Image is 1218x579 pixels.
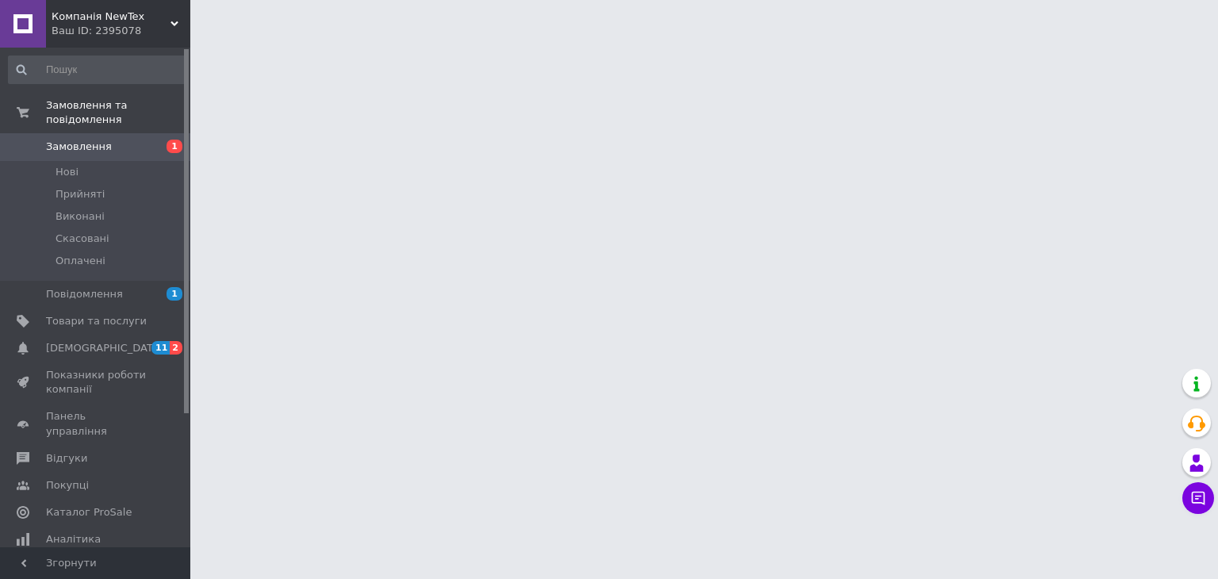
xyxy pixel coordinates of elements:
span: Прийняті [56,187,105,201]
span: Повідомлення [46,287,123,301]
span: Покупці [46,478,89,493]
span: Скасовані [56,232,109,246]
span: Показники роботи компанії [46,368,147,397]
span: Оплачені [56,254,105,268]
span: Компанія NewTex [52,10,170,24]
span: [DEMOGRAPHIC_DATA] [46,341,163,355]
div: Ваш ID: 2395078 [52,24,190,38]
span: Відгуки [46,451,87,466]
input: Пошук [8,56,187,84]
button: Чат з покупцем [1182,482,1214,514]
span: Аналітика [46,532,101,546]
span: 1 [167,140,182,153]
span: Замовлення [46,140,112,154]
span: 11 [151,341,170,355]
span: Нові [56,165,79,179]
span: Виконані [56,209,105,224]
span: 2 [170,341,182,355]
span: 1 [167,287,182,301]
span: Товари та послуги [46,314,147,328]
span: Каталог ProSale [46,505,132,520]
span: Панель управління [46,409,147,438]
span: Замовлення та повідомлення [46,98,190,127]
